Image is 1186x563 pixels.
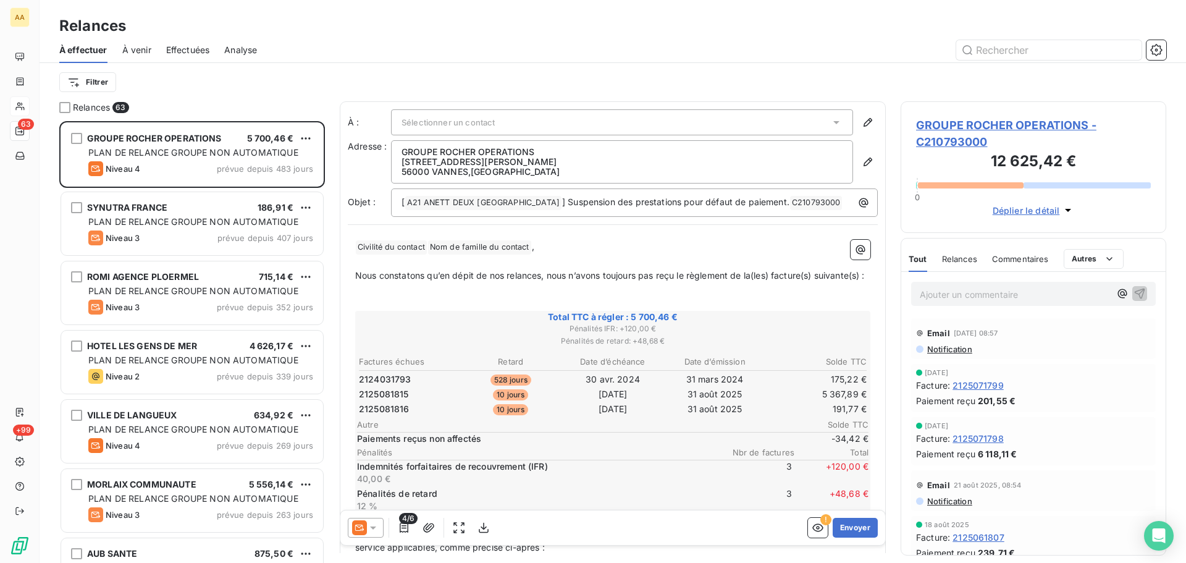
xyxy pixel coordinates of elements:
[978,546,1015,559] span: 239,71 €
[794,447,868,457] span: Total
[10,7,30,27] div: AA
[217,164,313,174] span: prévue depuis 483 jours
[925,521,969,528] span: 18 août 2025
[562,373,663,386] td: 30 avr. 2024
[833,518,878,538] button: Envoyer
[357,433,792,445] span: Paiements reçus non affectés
[166,44,210,56] span: Effectuées
[87,133,222,143] span: GROUPE ROCHER OPERATIONS
[402,117,495,127] span: Sélectionner un contact
[59,15,126,37] h3: Relances
[953,432,1004,445] span: 2125071798
[348,141,387,151] span: Adresse :
[357,336,868,347] span: Pénalités de retard : + 48,68 €
[122,44,151,56] span: À venir
[665,387,765,401] td: 31 août 2025
[359,403,410,415] span: 2125081816
[249,479,294,489] span: 5 556,14 €
[402,197,405,207] span: [
[925,422,948,430] span: [DATE]
[348,197,376,207] span: Objet :
[402,157,843,167] p: [STREET_ADDRESS][PERSON_NAME]
[926,344,972,354] span: Notification
[10,536,30,556] img: Logo LeanPay
[88,355,298,365] span: PLAN DE RELANCE GROUPE NON AUTOMATIQUE
[106,302,140,312] span: Niveau 3
[767,373,867,386] td: 175,22 €
[355,528,846,552] span: En l’état de cet (ces) impayé(s) et en application des dispositions de l’article 9.a) des conditi...
[1144,521,1174,551] div: Open Intercom Messenger
[88,424,298,434] span: PLAN DE RELANCE GROUPE NON AUTOMATIQUE
[992,254,1049,264] span: Commentaires
[1064,249,1124,269] button: Autres
[993,204,1060,217] span: Déplier le détail
[106,441,140,451] span: Niveau 4
[254,548,293,559] span: 875,50 €
[259,271,293,282] span: 715,14 €
[357,460,715,473] p: Indemnités forfaitaires de recouvrement (IFR)
[106,164,140,174] span: Niveau 4
[927,480,950,490] span: Email
[87,479,196,489] span: MORLAIX COMMUNAUTE
[106,510,140,520] span: Niveau 3
[978,394,1016,407] span: 201,55 €
[348,116,391,129] label: À :
[562,387,663,401] td: [DATE]
[247,133,294,143] span: 5 700,46 €
[73,101,110,114] span: Relances
[356,240,427,255] span: Civilité du contact
[399,513,418,524] span: 4/6
[357,447,720,457] span: Pénalités
[767,355,867,368] th: Solde TTC
[665,373,765,386] td: 31 mars 2024
[217,302,313,312] span: prévue depuis 352 jours
[916,531,950,544] span: Facture :
[718,488,792,512] span: 3
[916,394,975,407] span: Paiement reçu
[357,311,868,323] span: Total TTC à régler : 5 700,46 €
[402,147,843,157] p: GROUPE ROCHER OPERATIONS
[217,233,313,243] span: prévue depuis 407 jours
[909,254,927,264] span: Tout
[217,371,313,381] span: prévue depuis 339 jours
[358,355,459,368] th: Factures échues
[359,373,411,386] span: 2124031793
[217,441,313,451] span: prévue depuis 269 jours
[916,117,1151,150] span: GROUPE ROCHER OPERATIONS - C210793000
[490,375,531,386] span: 528 jours
[794,488,868,512] span: + 48,68 €
[87,341,197,351] span: HOTEL LES GENS DE MER
[355,270,865,281] span: Nous constatons qu’en dépit de nos relances, nous n’avons toujours pas reçu le règlement de la(le...
[87,548,137,559] span: AUB SANTE
[956,40,1142,60] input: Rechercher
[665,355,765,368] th: Date d’émission
[87,202,167,213] span: SYNUTRA FRANCE
[989,203,1079,218] button: Déplier le détail
[916,150,1151,175] h3: 12 625,42 €
[916,546,975,559] span: Paiement reçu
[217,510,313,520] span: prévue depuis 263 jours
[59,44,107,56] span: À effectuer
[87,271,199,282] span: ROMI AGENCE PLOERMEL
[720,447,794,457] span: Nbr de factures
[562,197,789,207] span: ] Suspension des prestations pour défaut de paiement.
[794,460,868,485] span: + 120,00 €
[359,388,409,400] span: 2125081815
[88,286,298,296] span: PLAN DE RELANCE GROUPE NON AUTOMATIQUE
[927,328,950,338] span: Email
[794,420,868,430] span: Solde TTC
[112,102,128,113] span: 63
[953,379,1004,392] span: 2125071799
[925,369,948,376] span: [DATE]
[915,192,920,202] span: 0
[665,402,765,416] td: 31 août 2025
[916,447,975,460] span: Paiement reçu
[88,493,298,504] span: PLAN DE RELANCE GROUPE NON AUTOMATIQUE
[954,481,1022,489] span: 21 août 2025, 08:54
[718,460,792,485] span: 3
[88,147,298,158] span: PLAN DE RELANCE GROUPE NON AUTOMATIQUE
[493,389,528,400] span: 10 jours
[357,323,868,334] span: Pénalités IFR : + 120,00 €
[88,216,298,227] span: PLAN DE RELANCE GROUPE NON AUTOMATIQUE
[106,371,140,381] span: Niveau 2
